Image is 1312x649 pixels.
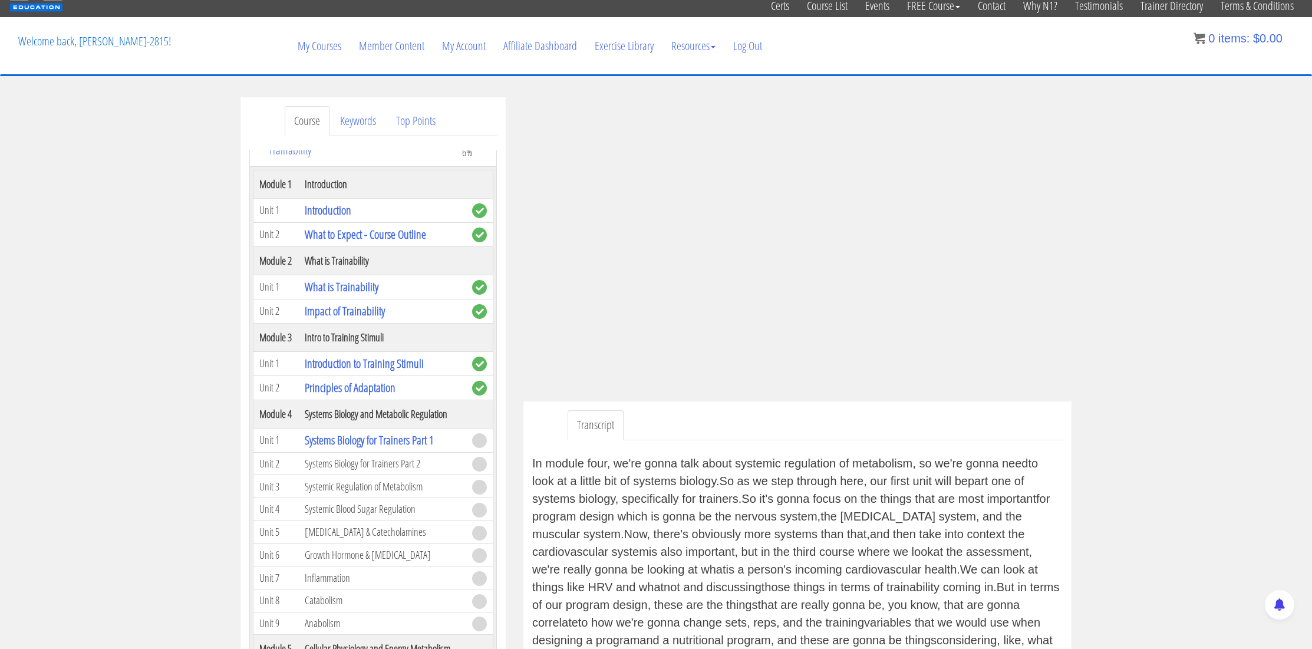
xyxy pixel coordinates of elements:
a: My Account [433,18,495,74]
a: My Courses [289,18,350,74]
img: icon11.png [1194,32,1205,44]
span: complete [472,203,487,218]
span: 6% [462,146,473,159]
td: Catabolism [299,589,466,612]
td: Unit 2 [253,375,299,400]
th: Module 1 [253,170,299,198]
td: Unit 3 [253,475,299,498]
a: Systems Biology for Trainers Part 1 [305,432,434,448]
td: Anabolism [299,612,466,635]
td: Unit 4 [253,498,299,521]
a: Exercise Library [586,18,662,74]
th: Module 4 [253,400,299,428]
a: What is Trainability [305,279,378,295]
td: Unit 6 [253,543,299,566]
a: What to Expect - Course Outline [305,226,426,242]
td: Systemic Blood Sugar Regulation [299,498,466,521]
td: Growth Hormone & [MEDICAL_DATA] [299,543,466,566]
td: Unit 8 [253,589,299,612]
span: $ [1253,32,1260,45]
td: Unit 5 [253,520,299,543]
a: Top Points [387,106,445,136]
span: items: [1218,32,1250,45]
td: Systemic Regulation of Metabolism [299,475,466,498]
th: Intro to Training Stimuli [299,323,466,351]
a: Member Content [350,18,433,74]
a: Keywords [331,106,385,136]
td: Unit 2 [253,452,299,475]
span: 0 [1208,32,1215,45]
p: Welcome back, [PERSON_NAME]-2815! [9,18,180,65]
th: What is Trainability [299,246,466,275]
span: complete [472,280,487,295]
td: Unit 9 [253,612,299,635]
td: Unit 1 [253,198,299,222]
td: [MEDICAL_DATA] & Catecholamines [299,520,466,543]
a: Transcript [568,410,624,440]
td: Unit 1 [253,428,299,452]
bdi: 0.00 [1253,32,1283,45]
span: complete [472,357,487,371]
v: In module four, we're gonna talk about systemic [532,457,781,470]
a: Introduction [305,202,351,218]
a: Introduction to Training Stimuli [305,355,424,371]
td: Unit 1 [253,275,299,299]
th: Systems Biology and Metabolic Regulation [299,400,466,428]
a: 0 items: $0.00 [1194,32,1283,45]
a: Resources [662,18,724,74]
a: Impact of Trainability [305,303,385,319]
th: Introduction [299,170,466,198]
a: Affiliate Dashboard [495,18,586,74]
th: Module 3 [253,323,299,351]
span: complete [472,304,487,319]
span: complete [472,381,487,396]
td: Unit 1 [253,351,299,375]
a: Principles of Adaptation [305,380,395,396]
td: Unit 2 [253,299,299,323]
td: Unit 7 [253,566,299,589]
td: Inflammation [299,566,466,589]
a: Log Out [724,18,771,74]
td: Unit 2 [253,222,299,246]
a: Course [285,106,329,136]
th: Module 2 [253,246,299,275]
span: complete [472,228,487,242]
td: Systems Biology for Trainers Part 2 [299,452,466,475]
